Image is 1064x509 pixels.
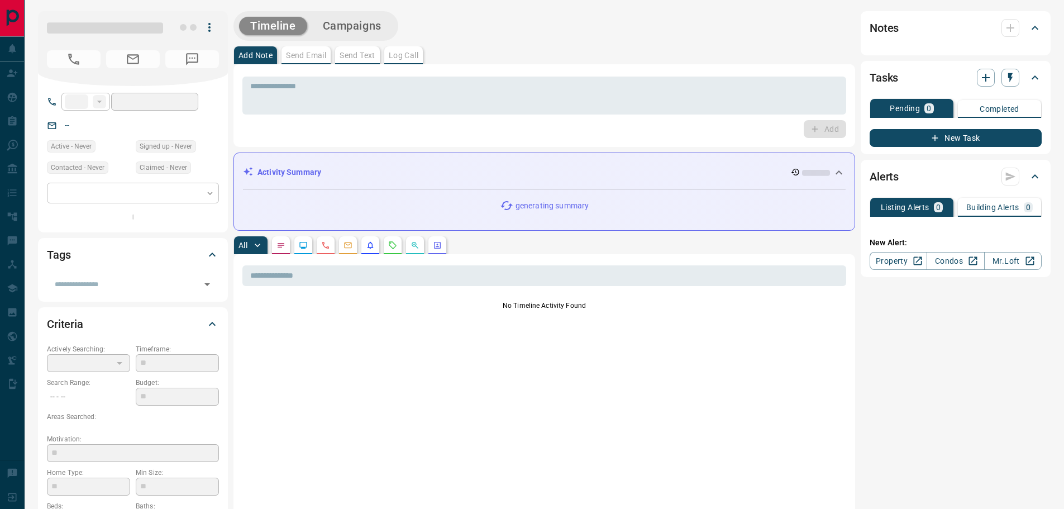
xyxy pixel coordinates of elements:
[1026,203,1030,211] p: 0
[870,129,1042,147] button: New Task
[980,105,1019,113] p: Completed
[47,50,101,68] span: No Number
[388,241,397,250] svg: Requests
[870,19,899,37] h2: Notes
[47,388,130,406] p: -- - --
[870,237,1042,249] p: New Alert:
[65,121,69,130] a: --
[47,412,219,422] p: Areas Searched:
[927,104,931,112] p: 0
[199,277,215,292] button: Open
[243,162,846,183] div: Activity Summary
[299,241,308,250] svg: Lead Browsing Activity
[238,241,247,249] p: All
[936,203,941,211] p: 0
[106,50,160,68] span: No Email
[51,141,92,152] span: Active - Never
[47,378,130,388] p: Search Range:
[881,203,929,211] p: Listing Alerts
[47,246,70,264] h2: Tags
[984,252,1042,270] a: Mr.Loft
[140,141,192,152] span: Signed up - Never
[870,163,1042,190] div: Alerts
[276,241,285,250] svg: Notes
[870,252,927,270] a: Property
[165,50,219,68] span: No Number
[47,311,219,337] div: Criteria
[47,344,130,354] p: Actively Searching:
[966,203,1019,211] p: Building Alerts
[516,200,589,212] p: generating summary
[47,315,83,333] h2: Criteria
[238,51,273,59] p: Add Note
[343,241,352,250] svg: Emails
[242,301,846,311] p: No Timeline Activity Found
[870,168,899,185] h2: Alerts
[366,241,375,250] svg: Listing Alerts
[321,241,330,250] svg: Calls
[927,252,984,270] a: Condos
[140,162,187,173] span: Claimed - Never
[870,64,1042,91] div: Tasks
[870,69,898,87] h2: Tasks
[870,15,1042,41] div: Notes
[257,167,321,178] p: Activity Summary
[433,241,442,250] svg: Agent Actions
[47,434,219,444] p: Motivation:
[136,344,219,354] p: Timeframe:
[47,468,130,478] p: Home Type:
[312,17,393,35] button: Campaigns
[411,241,419,250] svg: Opportunities
[136,378,219,388] p: Budget:
[51,162,104,173] span: Contacted - Never
[136,468,219,478] p: Min Size:
[47,241,219,268] div: Tags
[239,17,307,35] button: Timeline
[890,104,920,112] p: Pending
